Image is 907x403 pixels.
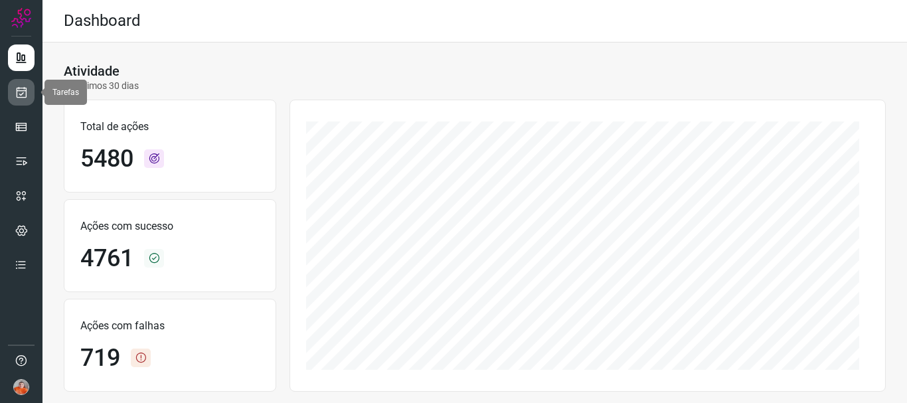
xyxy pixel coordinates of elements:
h1: 4761 [80,244,133,273]
p: Total de ações [80,119,260,135]
span: Tarefas [52,88,79,97]
h1: 5480 [80,145,133,173]
p: Últimos 30 dias [64,79,139,93]
p: Ações com sucesso [80,218,260,234]
h3: Atividade [64,63,120,79]
h2: Dashboard [64,11,141,31]
img: 681ab8f685b66ca57f3a660e5c1a98a7.jpeg [13,379,29,395]
h1: 719 [80,344,120,372]
p: Ações com falhas [80,318,260,334]
img: Logo [11,8,31,28]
